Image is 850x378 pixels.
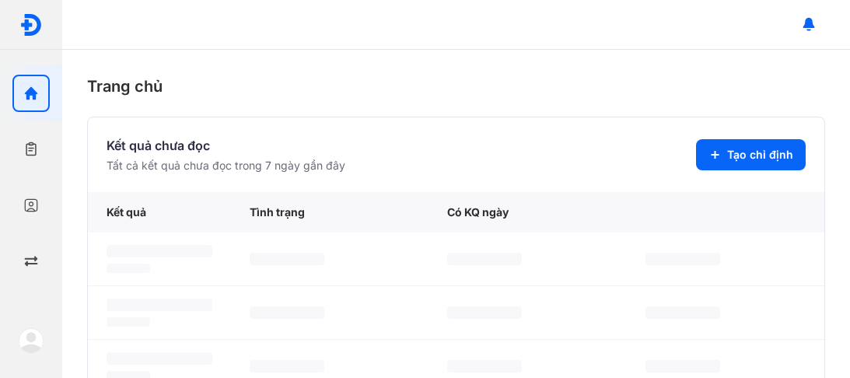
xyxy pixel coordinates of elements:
div: Kết quả [88,192,231,233]
span: ‌ [645,253,720,265]
span: ‌ [107,245,212,257]
span: ‌ [107,299,212,311]
div: Trang chủ [87,75,825,98]
img: logo [19,328,44,353]
button: Tạo chỉ định [696,139,806,170]
div: Tình trạng [231,192,428,233]
span: ‌ [645,360,720,373]
span: Tạo chỉ định [727,147,793,163]
span: ‌ [645,306,720,319]
img: logo [19,13,43,37]
span: ‌ [447,360,522,373]
div: Tất cả kết quả chưa đọc trong 7 ngày gần đây [107,158,345,173]
span: ‌ [447,306,522,319]
span: ‌ [250,306,324,319]
div: Kết quả chưa đọc [107,136,345,155]
span: ‌ [107,352,212,365]
span: ‌ [250,360,324,373]
div: Có KQ ngày [428,192,626,233]
span: ‌ [250,253,324,265]
span: ‌ [107,317,150,327]
span: ‌ [107,264,150,273]
span: ‌ [447,253,522,265]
